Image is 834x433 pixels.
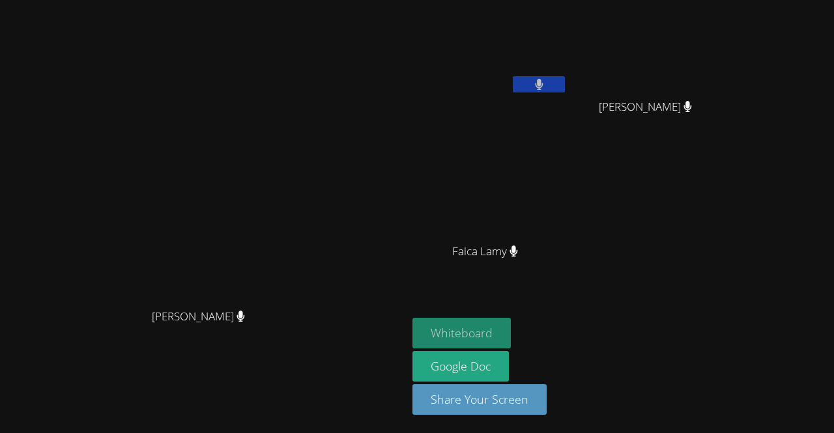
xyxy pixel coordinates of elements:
[412,318,511,348] button: Whiteboard
[152,307,245,326] span: [PERSON_NAME]
[412,384,547,415] button: Share Your Screen
[452,242,518,261] span: Faica Lamy
[599,98,692,117] span: [PERSON_NAME]
[412,351,509,382] a: Google Doc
